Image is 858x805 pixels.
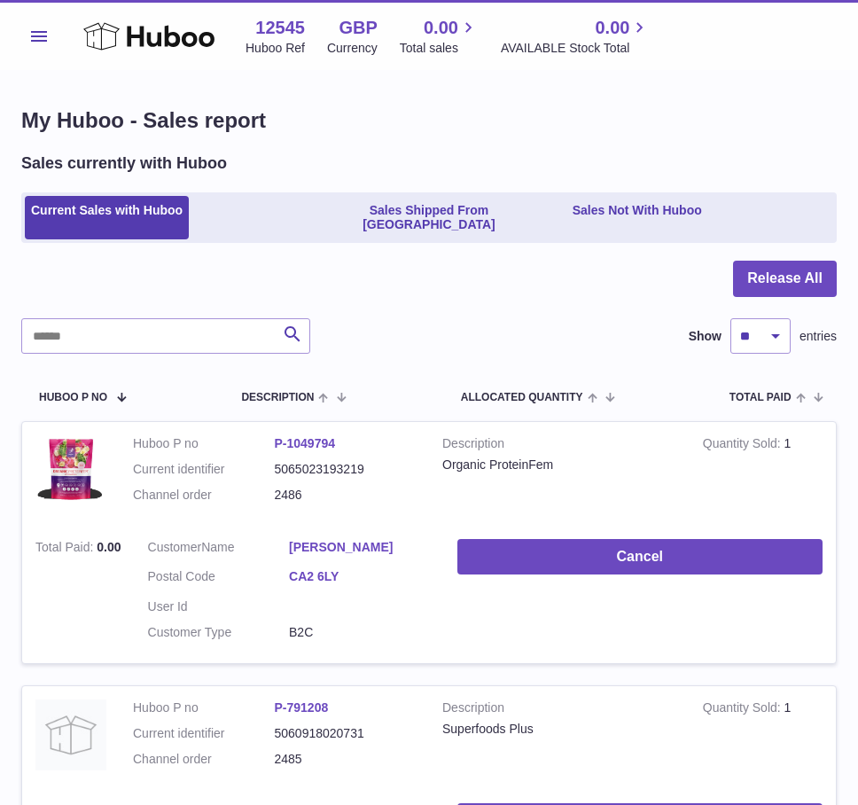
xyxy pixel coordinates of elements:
[566,196,708,240] a: Sales Not With Huboo
[703,436,784,455] strong: Quantity Sold
[442,435,676,457] strong: Description
[501,16,651,57] a: 0.00 AVAILABLE Stock Total
[21,152,227,174] h2: Sales currently with Huboo
[21,106,837,135] h1: My Huboo - Sales report
[133,435,275,452] dt: Huboo P no
[729,392,792,403] span: Total paid
[275,461,417,478] dd: 5065023193219
[442,721,676,738] div: Superfoods Plus
[148,539,290,560] dt: Name
[97,540,121,554] span: 0.00
[400,16,479,57] a: 0.00 Total sales
[327,40,378,57] div: Currency
[275,725,417,742] dd: 5060918020731
[424,16,458,40] span: 0.00
[39,392,107,403] span: Huboo P no
[461,392,583,403] span: ALLOCATED Quantity
[400,40,479,57] span: Total sales
[703,700,784,719] strong: Quantity Sold
[442,457,676,473] div: Organic ProteinFem
[289,568,431,585] a: CA2 6LY
[246,40,305,57] div: Huboo Ref
[133,487,275,504] dt: Channel order
[133,699,275,716] dt: Huboo P no
[689,328,721,345] label: Show
[442,699,676,721] strong: Description
[339,16,377,40] strong: GBP
[148,624,290,641] dt: Customer Type
[457,539,823,575] button: Cancel
[241,392,314,403] span: Description
[35,540,97,559] strong: Total Paid
[501,40,651,57] span: AVAILABLE Stock Total
[275,436,336,450] a: P-1049794
[25,196,189,240] a: Current Sales with Huboo
[733,261,837,297] button: Release All
[133,461,275,478] dt: Current identifier
[799,328,837,345] span: entries
[289,539,431,556] a: [PERSON_NAME]
[133,725,275,742] dt: Current identifier
[148,540,202,554] span: Customer
[289,624,431,641] dd: B2C
[35,699,106,770] img: no-photo.jpg
[148,568,290,590] dt: Postal Code
[275,700,329,715] a: P-791208
[148,598,290,615] dt: User Id
[275,487,417,504] dd: 2486
[690,422,836,526] td: 1
[133,751,275,768] dt: Channel order
[275,751,417,768] dd: 2485
[35,435,106,506] img: 1751439830.png
[295,196,562,240] a: Sales Shipped From [GEOGRAPHIC_DATA]
[690,686,836,790] td: 1
[255,16,305,40] strong: 12545
[595,16,629,40] span: 0.00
